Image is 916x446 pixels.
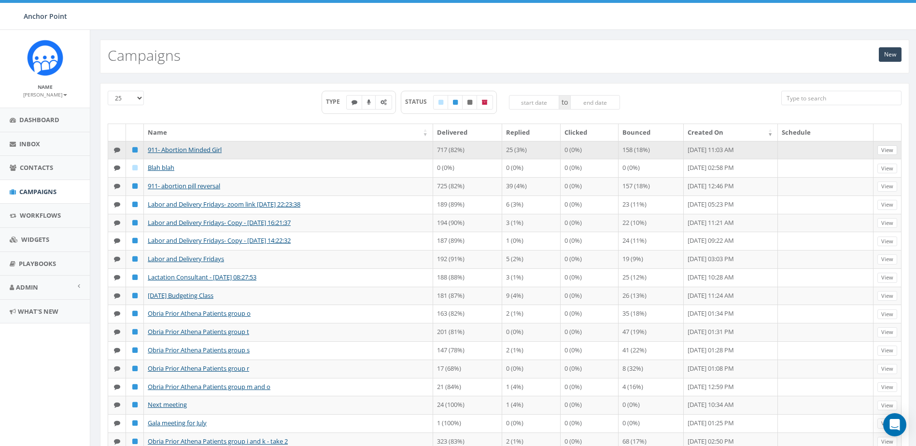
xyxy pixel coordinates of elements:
a: Obria Prior Athena Patients group r [148,364,249,373]
td: 0 (0%) [502,414,560,432]
i: Text SMS [114,147,120,153]
span: Widgets [21,235,49,244]
a: Labor and Delivery Fridays [148,254,224,263]
td: 47 (19%) [619,323,684,341]
a: Lactation Consultant - [DATE] 08:27:53 [148,273,256,281]
input: Type to search [781,91,902,105]
td: 23 (11%) [619,195,684,214]
div: Open Intercom Messenger [883,413,906,436]
i: Text SMS [114,438,120,445]
td: 25 (12%) [619,268,684,287]
td: [DATE] 01:34 PM [684,305,778,323]
span: STATUS [405,98,434,106]
td: 3 (1%) [502,214,560,232]
i: Text SMS [114,237,120,244]
span: Workflows [20,211,61,220]
i: Published [132,365,138,372]
a: 911- Abortion Minded Girl [148,145,222,154]
img: Rally_platform_Icon_1.png [27,40,63,76]
a: Labor and Delivery Fridays- Copy - [DATE] 16:21:37 [148,218,291,227]
input: start date [509,95,559,110]
i: Published [132,183,138,189]
i: Published [132,384,138,390]
td: 0 (0%) [502,323,560,341]
td: 0 (0%) [561,195,619,214]
i: Text SMS [114,220,120,226]
i: Published [132,402,138,408]
td: 0 (0%) [619,159,684,177]
td: [DATE] 09:22 AM [684,232,778,250]
i: Published [132,310,138,317]
td: [DATE] 01:31 PM [684,323,778,341]
td: 725 (82%) [433,177,503,195]
td: [DATE] 03:03 PM [684,250,778,268]
td: 201 (81%) [433,323,503,341]
a: View [877,401,897,411]
i: Published [132,347,138,353]
i: Text SMS [114,274,120,280]
i: Text SMS [114,201,120,208]
th: Delivered [433,124,503,141]
td: 0 (0%) [561,214,619,232]
small: Name [38,84,53,90]
a: View [877,364,897,374]
a: View [877,418,897,429]
a: Obria Prior Athena Patients group o [148,309,251,318]
td: 5 (2%) [502,250,560,268]
td: 22 (10%) [619,214,684,232]
i: Published [132,420,138,426]
td: 157 (18%) [619,177,684,195]
h2: Campaigns [108,47,181,63]
td: 1 (4%) [502,378,560,396]
a: Labor and Delivery Fridays- Copy - [DATE] 14:22:32 [148,236,291,245]
a: View [877,382,897,392]
td: 0 (0%) [561,360,619,378]
td: 39 (4%) [502,177,560,195]
td: [DATE] 11:24 AM [684,287,778,305]
td: 0 (0%) [561,177,619,195]
i: Published [132,256,138,262]
i: Text SMS [114,384,120,390]
a: Next meeting [148,400,187,409]
td: 2 (1%) [502,305,560,323]
th: Schedule [778,124,874,141]
a: 911- abortion pill reversal [148,181,220,190]
span: Anchor Point [24,12,67,21]
label: Draft [433,95,449,110]
span: Contacts [20,163,53,172]
td: 24 (100%) [433,396,503,414]
i: Ringless Voice Mail [367,99,371,105]
td: 21 (84%) [433,378,503,396]
td: 26 (13%) [619,287,684,305]
td: 24 (11%) [619,232,684,250]
th: Replied [502,124,560,141]
td: 1 (0%) [502,232,560,250]
i: Text SMS [114,165,120,171]
i: Unpublished [467,99,472,105]
td: 187 (89%) [433,232,503,250]
i: Published [132,201,138,208]
td: 0 (0%) [561,159,619,177]
td: [DATE] 02:58 PM [684,159,778,177]
a: View [877,309,897,320]
span: to [559,95,570,110]
td: 41 (22%) [619,341,684,360]
td: 0 (0%) [561,287,619,305]
th: Clicked [561,124,619,141]
a: Obria Prior Athena Patients group t [148,327,249,336]
td: 0 (0%) [502,159,560,177]
td: [DATE] 12:59 PM [684,378,778,396]
a: Blah blah [148,163,174,172]
td: 0 (0%) [561,414,619,432]
td: 0 (0%) [561,378,619,396]
i: Text SMS [352,99,357,105]
a: View [877,200,897,210]
a: [DATE] Budgeting Class [148,291,213,300]
td: [DATE] 10:34 AM [684,396,778,414]
input: end date [570,95,620,110]
label: Published [448,95,463,110]
i: Published [132,274,138,280]
td: 25 (3%) [502,141,560,159]
td: 19 (9%) [619,250,684,268]
i: Published [132,147,138,153]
